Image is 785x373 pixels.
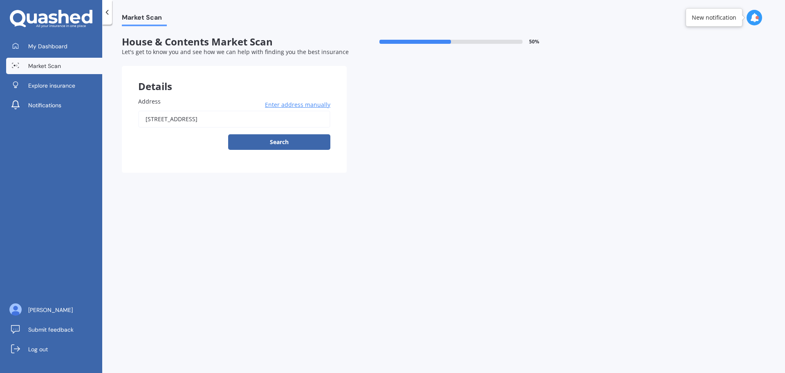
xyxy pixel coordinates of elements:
span: Explore insurance [28,81,75,90]
span: Log out [28,345,48,353]
span: Market Scan [122,14,167,25]
a: My Dashboard [6,38,102,54]
span: Submit feedback [28,326,74,334]
span: 50 % [529,39,539,45]
input: Enter address [138,111,330,128]
span: Notifications [28,101,61,109]
div: New notification [692,14,736,22]
span: [PERSON_NAME] [28,306,73,314]
a: Notifications [6,97,102,113]
a: Submit feedback [6,321,102,338]
span: My Dashboard [28,42,67,50]
a: Market Scan [6,58,102,74]
div: Details [122,66,347,90]
span: Let's get to know you and see how we can help with finding you the best insurance [122,48,349,56]
button: Search [228,134,330,150]
a: [PERSON_NAME] [6,302,102,318]
a: Log out [6,341,102,357]
span: Market Scan [28,62,61,70]
a: Explore insurance [6,77,102,94]
img: AOh14Gh2W273NKqhEbfIJhiGpnQ6kjupn9Ac9BCtTJ1Z3w=s96-c [9,303,22,316]
span: House & Contents Market Scan [122,36,347,48]
span: Address [138,97,161,105]
span: Enter address manually [265,101,330,109]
